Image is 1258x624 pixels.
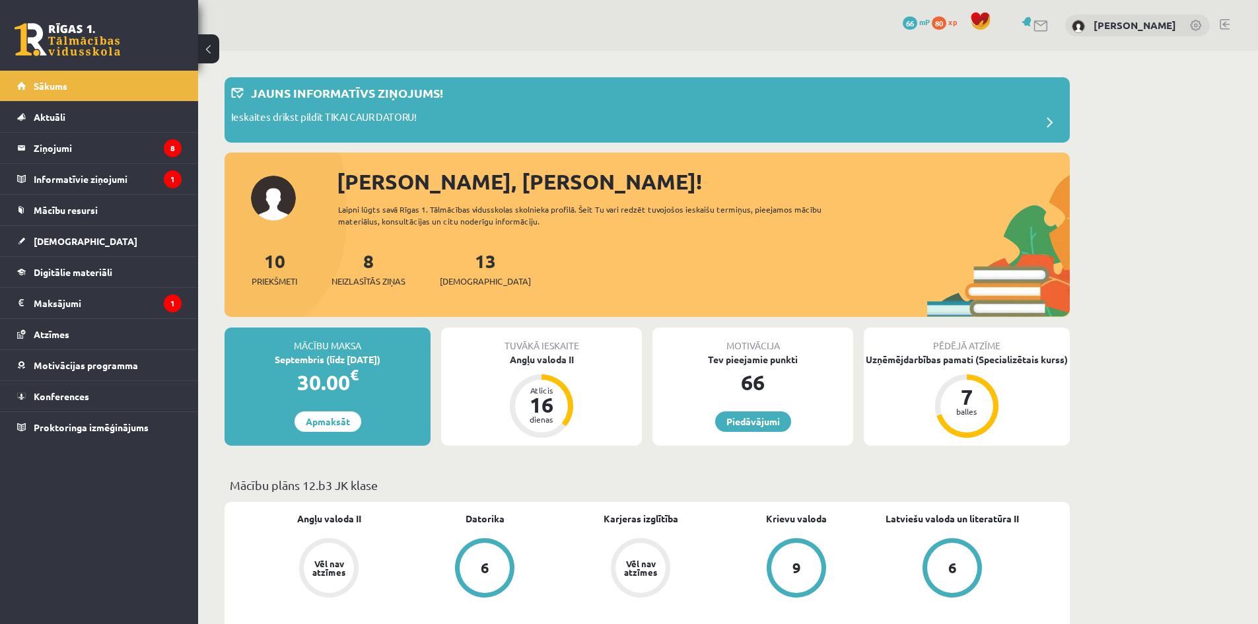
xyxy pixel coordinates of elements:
[522,386,561,394] div: Atlicis
[947,407,987,415] div: balles
[652,328,853,353] div: Motivācija
[337,166,1070,197] div: [PERSON_NAME], [PERSON_NAME]!
[407,538,563,600] a: 6
[792,561,801,575] div: 9
[440,275,531,288] span: [DEMOGRAPHIC_DATA]
[948,17,957,27] span: xp
[441,353,642,440] a: Angļu valoda II Atlicis 16 dienas
[622,559,659,576] div: Vēl nav atzīmes
[34,164,182,194] legend: Informatīvie ziņojumi
[252,249,297,288] a: 10Priekšmeti
[17,257,182,287] a: Digitālie materiāli
[230,476,1065,494] p: Mācību plāns 12.b3 JK klase
[440,249,531,288] a: 13[DEMOGRAPHIC_DATA]
[604,512,678,526] a: Karjeras izglītība
[522,394,561,415] div: 16
[34,359,138,371] span: Motivācijas programma
[652,366,853,398] div: 66
[481,561,489,575] div: 6
[522,415,561,423] div: dienas
[17,319,182,349] a: Atzīmes
[164,295,182,312] i: 1
[886,512,1019,526] a: Latviešu valoda un literatūra II
[17,226,182,256] a: [DEMOGRAPHIC_DATA]
[350,365,359,384] span: €
[34,390,89,402] span: Konferences
[34,421,149,433] span: Proktoringa izmēģinājums
[932,17,946,30] span: 80
[332,249,405,288] a: 8Neizlasītās ziņas
[864,353,1070,440] a: Uzņēmējdarbības pamati (Specializētais kurss) 7 balles
[295,411,361,432] a: Apmaksāt
[164,170,182,188] i: 1
[17,350,182,380] a: Motivācijas programma
[715,411,791,432] a: Piedāvājumi
[919,17,930,27] span: mP
[231,84,1063,136] a: Jauns informatīvs ziņojums! Ieskaites drīkst pildīt TIKAI CAUR DATORU!
[34,80,67,92] span: Sākums
[338,203,845,227] div: Laipni lūgts savā Rīgas 1. Tālmācības vidusskolas skolnieka profilā. Šeit Tu vari redzēt tuvojošo...
[34,111,65,123] span: Aktuāli
[225,328,431,353] div: Mācību maksa
[252,275,297,288] span: Priekšmeti
[225,353,431,366] div: Septembris (līdz [DATE])
[34,235,137,247] span: [DEMOGRAPHIC_DATA]
[17,102,182,132] a: Aktuāli
[903,17,930,27] a: 66 mP
[34,204,98,216] span: Mācību resursi
[864,353,1070,366] div: Uzņēmējdarbības pamati (Specializētais kurss)
[297,512,361,526] a: Angļu valoda II
[310,559,347,576] div: Vēl nav atzīmes
[1094,18,1176,32] a: [PERSON_NAME]
[948,561,957,575] div: 6
[15,23,120,56] a: Rīgas 1. Tālmācības vidusskola
[652,353,853,366] div: Tev pieejamie punkti
[17,288,182,318] a: Maksājumi1
[1072,20,1085,33] img: Dmitrijs Zaharovs
[251,538,407,600] a: Vēl nav atzīmes
[34,288,182,318] legend: Maksājumi
[563,538,718,600] a: Vēl nav atzīmes
[718,538,874,600] a: 9
[34,328,69,340] span: Atzīmes
[17,164,182,194] a: Informatīvie ziņojumi1
[17,381,182,411] a: Konferences
[766,512,827,526] a: Krievu valoda
[332,275,405,288] span: Neizlasītās ziņas
[17,133,182,163] a: Ziņojumi8
[164,139,182,157] i: 8
[17,412,182,442] a: Proktoringa izmēģinājums
[17,195,182,225] a: Mācību resursi
[34,266,112,278] span: Digitālie materiāli
[225,366,431,398] div: 30.00
[251,84,443,102] p: Jauns informatīvs ziņojums!
[34,133,182,163] legend: Ziņojumi
[903,17,917,30] span: 66
[932,17,963,27] a: 80 xp
[874,538,1030,600] a: 6
[17,71,182,101] a: Sākums
[231,110,417,128] p: Ieskaites drīkst pildīt TIKAI CAUR DATORU!
[441,353,642,366] div: Angļu valoda II
[864,328,1070,353] div: Pēdējā atzīme
[441,328,642,353] div: Tuvākā ieskaite
[466,512,505,526] a: Datorika
[947,386,987,407] div: 7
